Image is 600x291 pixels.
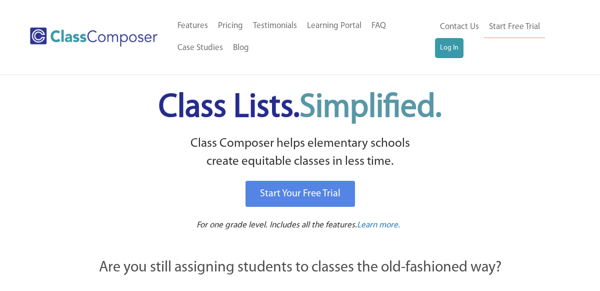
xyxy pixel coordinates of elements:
[299,92,441,124] span: Simplified.
[260,189,340,199] span: Start Your Free Trial
[245,181,355,207] a: Start Your Free Trial
[357,219,400,232] a: Learn more.
[45,257,555,279] p: Are you still assigning students to classes the old-fashioned way?
[357,221,400,229] span: Learn more.
[435,38,463,58] a: Log In
[172,15,435,59] nav: Header Menu
[484,16,545,39] a: Start Free Trial
[43,135,556,171] p: Class Composer helps elementary schools create equitable classes in less time.
[435,16,562,58] nav: Header Menu
[228,37,254,59] a: Blog
[302,15,366,37] a: Learning Portal
[366,15,391,37] a: FAQ
[248,15,302,37] a: Testimonials
[172,37,228,59] a: Case Studies
[158,92,441,124] span: Class Lists.
[213,15,248,37] a: Pricing
[196,221,357,229] span: For one grade level. Includes all the features.
[30,28,157,46] img: Class Composer
[172,15,213,37] a: Features
[435,16,484,38] a: Contact Us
